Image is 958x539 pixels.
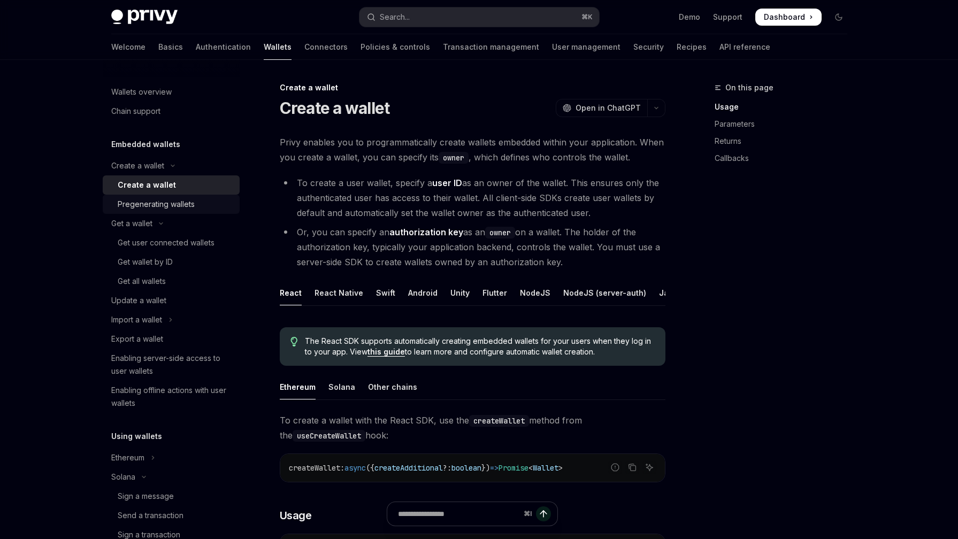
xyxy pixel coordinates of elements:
div: Other chains [368,374,417,399]
h5: Embedded wallets [111,138,180,151]
button: Toggle Ethereum section [103,448,240,467]
a: Enabling offline actions with user wallets [103,381,240,413]
a: Transaction management [443,34,539,60]
svg: Tip [290,337,298,346]
a: Callbacks [715,150,856,167]
a: Connectors [304,34,348,60]
div: Send a transaction [118,509,183,522]
span: boolean [451,463,481,473]
h5: Using wallets [111,430,162,443]
div: Create a wallet [280,82,665,93]
a: Wallets [264,34,292,60]
span: < [528,463,533,473]
a: this guide [367,347,405,357]
strong: user ID [432,178,462,188]
div: Solana [328,374,355,399]
div: Search... [380,11,410,24]
button: Report incorrect code [608,460,622,474]
a: Recipes [677,34,707,60]
span: => [490,463,499,473]
span: createAdditional [374,463,443,473]
button: Toggle Create a wallet section [103,156,240,175]
div: Pregenerating wallets [118,198,195,211]
div: Create a wallet [118,179,176,191]
span: ?: [443,463,451,473]
div: Ethereum [280,374,316,399]
a: Policies & controls [361,34,430,60]
a: Welcome [111,34,145,60]
span: Promise [499,463,528,473]
div: Swift [376,280,395,305]
span: Dashboard [764,12,805,22]
a: Sign a message [103,487,240,506]
span: Privy enables you to programmatically create wallets embedded within your application. When you c... [280,135,665,165]
div: Flutter [482,280,507,305]
li: To create a user wallet, specify a as an owner of the wallet. This ensures only the authenticated... [280,175,665,220]
span: : [340,463,344,473]
a: Get all wallets [103,272,240,291]
a: Get wallet by ID [103,252,240,272]
span: createWallet [289,463,340,473]
div: Export a wallet [111,333,163,345]
a: API reference [719,34,770,60]
li: Or, you can specify an as an on a wallet. The holder of the authorization key, typically your app... [280,225,665,269]
div: Enabling offline actions with user wallets [111,384,233,410]
div: NodeJS (server-auth) [563,280,646,305]
div: NodeJS [520,280,550,305]
a: Send a transaction [103,506,240,525]
code: createWallet [469,415,529,427]
a: Create a wallet [103,175,240,195]
span: Open in ChatGPT [576,103,641,113]
img: dark logo [111,10,178,25]
strong: authorization key [389,227,463,237]
div: Get wallet by ID [118,256,173,268]
div: Android [408,280,438,305]
code: owner [485,227,515,238]
div: Unity [450,280,470,305]
span: Wallet [533,463,558,473]
a: Export a wallet [103,329,240,349]
h1: Create a wallet [280,98,390,118]
button: Send message [536,506,551,521]
a: Dashboard [755,9,822,26]
a: Returns [715,133,856,150]
a: User management [552,34,620,60]
div: React [280,280,302,305]
button: Open in ChatGPT [556,99,647,117]
div: Chain support [111,105,160,118]
a: Usage [715,98,856,115]
button: Open search [359,7,599,27]
a: Authentication [196,34,251,60]
div: Sign a message [118,490,174,503]
div: Create a wallet [111,159,164,172]
span: The React SDK supports automatically creating embedded wallets for your users when they log in to... [305,336,654,357]
span: async [344,463,366,473]
div: Wallets overview [111,86,172,98]
span: ({ [366,463,374,473]
code: owner [439,152,469,164]
div: Update a wallet [111,294,166,307]
span: To create a wallet with the React SDK, use the method from the hook: [280,413,665,443]
div: Get user connected wallets [118,236,214,249]
input: Ask a question... [398,502,519,526]
button: Toggle Solana section [103,467,240,487]
div: Import a wallet [111,313,162,326]
a: Security [633,34,664,60]
button: Toggle Get a wallet section [103,214,240,233]
a: Parameters [715,115,856,133]
a: Chain support [103,102,240,121]
span: On this page [725,81,773,94]
span: > [558,463,563,473]
div: Enabling server-side access to user wallets [111,352,233,378]
a: Support [713,12,742,22]
div: Java [659,280,678,305]
a: Demo [679,12,700,22]
div: Solana [111,471,135,483]
a: Pregenerating wallets [103,195,240,214]
a: Basics [158,34,183,60]
span: }) [481,463,490,473]
div: Ethereum [111,451,144,464]
code: useCreateWallet [293,430,365,442]
button: Ask AI [642,460,656,474]
div: React Native [315,280,363,305]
